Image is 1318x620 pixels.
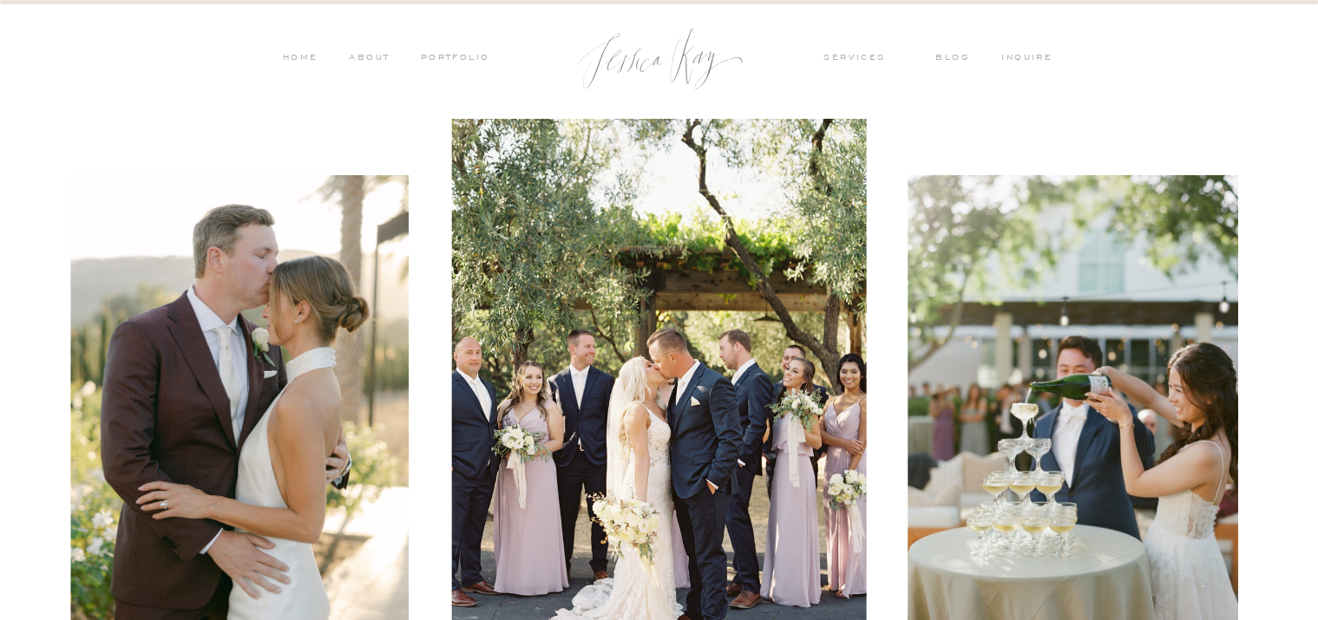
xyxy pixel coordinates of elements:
[1002,51,1061,67] a: inquire
[345,51,390,67] a: ABOUT
[936,51,981,67] a: blog
[282,51,318,67] a: HOME
[418,51,490,67] a: PORTFOLIO
[824,51,909,67] a: services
